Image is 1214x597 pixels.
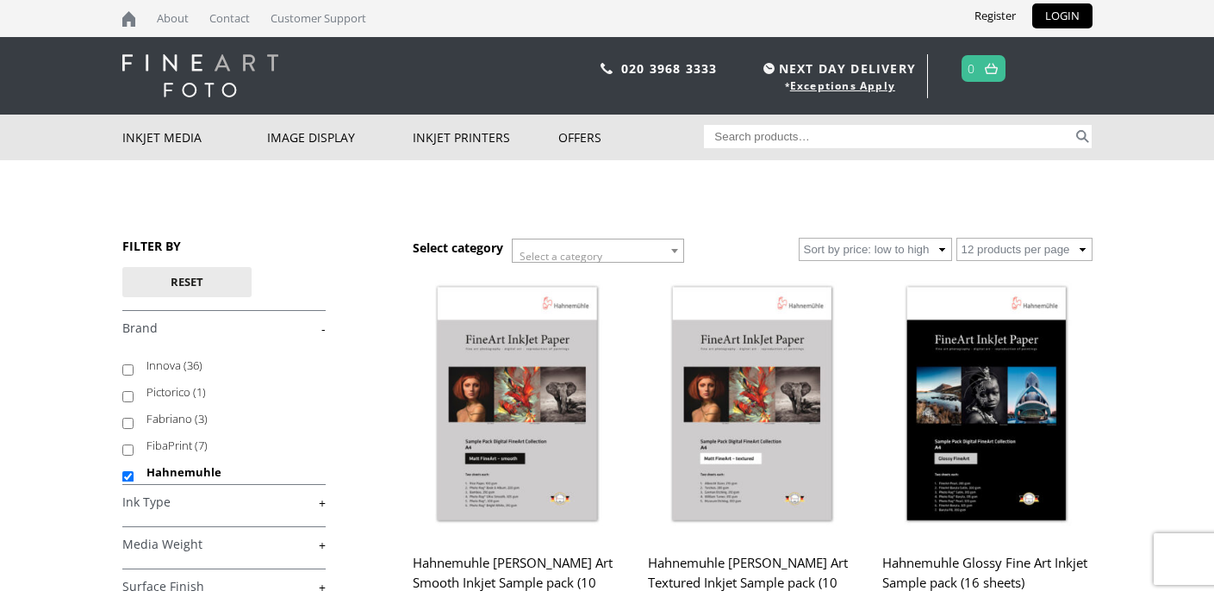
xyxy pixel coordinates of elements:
[413,239,503,256] h3: Select category
[621,60,718,77] a: 020 3968 3333
[413,115,558,160] a: Inkjet Printers
[790,78,895,93] a: Exceptions Apply
[122,320,326,337] a: -
[146,406,309,432] label: Fabriano
[962,3,1029,28] a: Register
[704,125,1073,148] input: Search products…
[146,352,309,379] label: Innova
[882,275,1091,536] img: Hahnemuhle Glossy Fine Art Inkjet Sample pack (16 sheets)
[985,63,998,74] img: basket.svg
[520,249,602,264] span: Select a category
[122,310,326,345] h4: Brand
[413,275,621,536] img: Hahnemuhle Matt Fine Art Smooth Inkjet Sample pack (10 sheets)
[759,59,916,78] span: NEXT DAY DELIVERY
[184,358,202,373] span: (36)
[558,115,704,160] a: Offers
[1032,3,1093,28] a: LOGIN
[799,238,952,261] select: Shop order
[195,438,208,453] span: (7)
[122,115,268,160] a: Inkjet Media
[122,54,278,97] img: logo-white.svg
[193,384,206,400] span: (1)
[267,115,413,160] a: Image Display
[122,267,252,297] button: Reset
[122,537,326,553] a: +
[122,526,326,561] h4: Media Weight
[122,494,326,511] a: +
[195,411,208,426] span: (3)
[601,63,613,74] img: phone.svg
[648,275,856,536] img: Hahnemuhle Matt Fine Art Textured Inkjet Sample pack (10 sheets)
[968,56,975,81] a: 0
[122,579,326,595] a: +
[146,379,309,406] label: Pictorico
[146,459,309,486] label: Hahnemuhle
[146,432,309,459] label: FibaPrint
[1073,125,1093,148] button: Search
[122,484,326,519] h4: Ink Type
[122,238,326,254] h3: FILTER BY
[763,63,775,74] img: time.svg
